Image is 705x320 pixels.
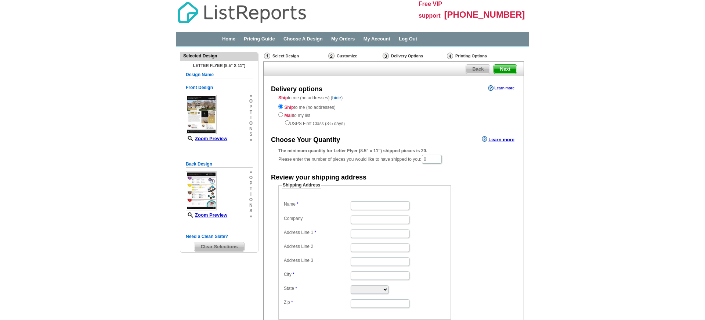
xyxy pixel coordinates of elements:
[444,10,525,19] span: [PHONE_NUMBER]
[249,110,253,115] span: t
[331,36,355,42] a: My Orders
[284,105,294,110] strong: Ship
[488,85,514,91] a: Learn more
[278,119,509,127] div: USPS First Class (3-5 days)
[284,285,350,292] label: State
[249,115,253,121] span: i
[186,136,227,141] a: Zoom Preview
[222,36,235,42] a: Home
[284,230,350,236] label: Address Line 1
[186,95,217,134] img: small-thumb.jpg
[271,85,322,94] div: Delivery options
[249,192,253,197] span: i
[446,52,511,60] div: Printing Options
[278,147,509,164] div: Please enter the number of pieces you would like to have shipped to you:
[399,36,417,42] a: Log Out
[249,197,253,203] span: o
[249,186,253,192] span: t
[249,214,253,219] span: »
[249,208,253,214] span: s
[249,137,253,143] span: »
[186,233,253,240] h5: Need a Clean Slate?
[186,71,253,78] h5: Design Name
[284,271,350,278] label: City
[447,53,453,59] img: Printing Options & Summary
[364,36,390,42] a: My Account
[271,173,366,182] div: Review your shipping address
[249,121,253,126] span: o
[383,53,389,59] img: Delivery Options
[180,53,258,59] div: Selected Design
[249,181,253,186] span: p
[186,171,217,210] img: small-thumb.jpg
[194,242,244,251] span: Clear Selections
[328,52,382,60] div: Customize
[244,36,275,42] a: Pricing Guide
[278,103,509,127] div: to me (no addresses) to my list
[282,182,321,189] legend: Shipping Address
[249,170,253,175] span: »
[249,132,253,137] span: s
[284,216,350,222] label: Company
[482,136,514,142] a: Learn more
[382,52,446,61] div: Delivery Options
[284,201,350,207] label: Name
[284,113,293,118] strong: Mail
[419,1,442,19] span: Free VIP support
[249,126,253,132] span: n
[494,65,517,74] span: Next
[284,243,350,250] label: Address Line 2
[264,95,524,127] div: to me (no addresses) ( )
[332,95,341,100] a: hide
[249,104,253,110] span: p
[283,36,323,42] a: Choose A Design
[249,203,253,208] span: n
[186,63,253,68] h4: Letter Flyer (8.5" x 11")
[249,99,253,104] span: o
[278,95,288,100] strong: Ship
[328,53,335,59] img: Customize
[466,64,490,74] a: Back
[249,93,253,99] span: »
[186,212,227,218] a: Zoom Preview
[249,175,253,181] span: o
[186,84,253,91] h5: Front Design
[263,52,328,61] div: Select Design
[264,53,270,59] img: Select Design
[466,65,490,74] span: Back
[284,299,350,306] label: Zip
[271,135,340,145] div: Choose Your Quantity
[278,147,509,154] div: The minimum quantity for Letter Flyer (8.5" x 11") shipped pieces is 20.
[284,257,350,264] label: Address Line 3
[186,161,253,168] h5: Back Design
